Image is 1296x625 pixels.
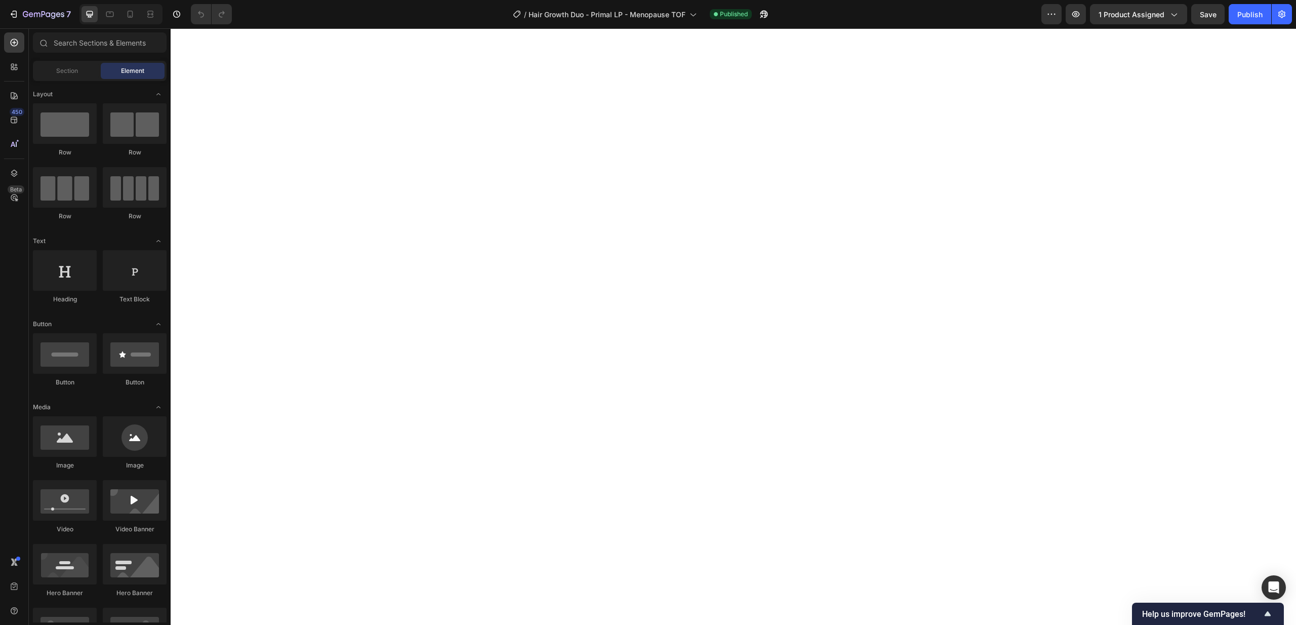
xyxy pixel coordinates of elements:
button: Show survey - Help us improve GemPages! [1142,608,1274,620]
iframe: Design area [171,28,1296,625]
div: Hero Banner [33,589,97,598]
div: Heading [33,295,97,304]
span: Toggle open [150,316,167,332]
span: Element [121,66,144,75]
span: Text [33,237,46,246]
div: Row [103,212,167,221]
span: Toggle open [150,399,167,415]
span: Save [1200,10,1217,19]
span: Toggle open [150,86,167,102]
button: Publish [1229,4,1271,24]
span: Layout [33,90,53,99]
span: Hair Growth Duo - Primal LP - Menopause TOF [529,9,685,20]
div: 450 [10,108,24,116]
button: Save [1191,4,1225,24]
div: Undo/Redo [191,4,232,24]
div: Row [33,212,97,221]
span: / [524,9,526,20]
input: Search Sections & Elements [33,32,167,53]
button: 1 product assigned [1090,4,1187,24]
span: Button [33,320,52,329]
div: Button [103,378,167,387]
span: Section [56,66,78,75]
div: Beta [8,185,24,193]
span: 1 product assigned [1099,9,1164,20]
span: Help us improve GemPages! [1142,609,1262,619]
div: Hero Banner [103,589,167,598]
div: Video [33,525,97,534]
span: Toggle open [150,233,167,249]
div: Button [33,378,97,387]
div: Row [103,148,167,157]
span: Published [720,10,748,19]
div: Text Block [103,295,167,304]
p: 7 [66,8,71,20]
div: Row [33,148,97,157]
button: 7 [4,4,75,24]
div: Video Banner [103,525,167,534]
span: Media [33,403,51,412]
div: Publish [1237,9,1263,20]
div: Image [33,461,97,470]
div: Open Intercom Messenger [1262,575,1286,600]
div: Image [103,461,167,470]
